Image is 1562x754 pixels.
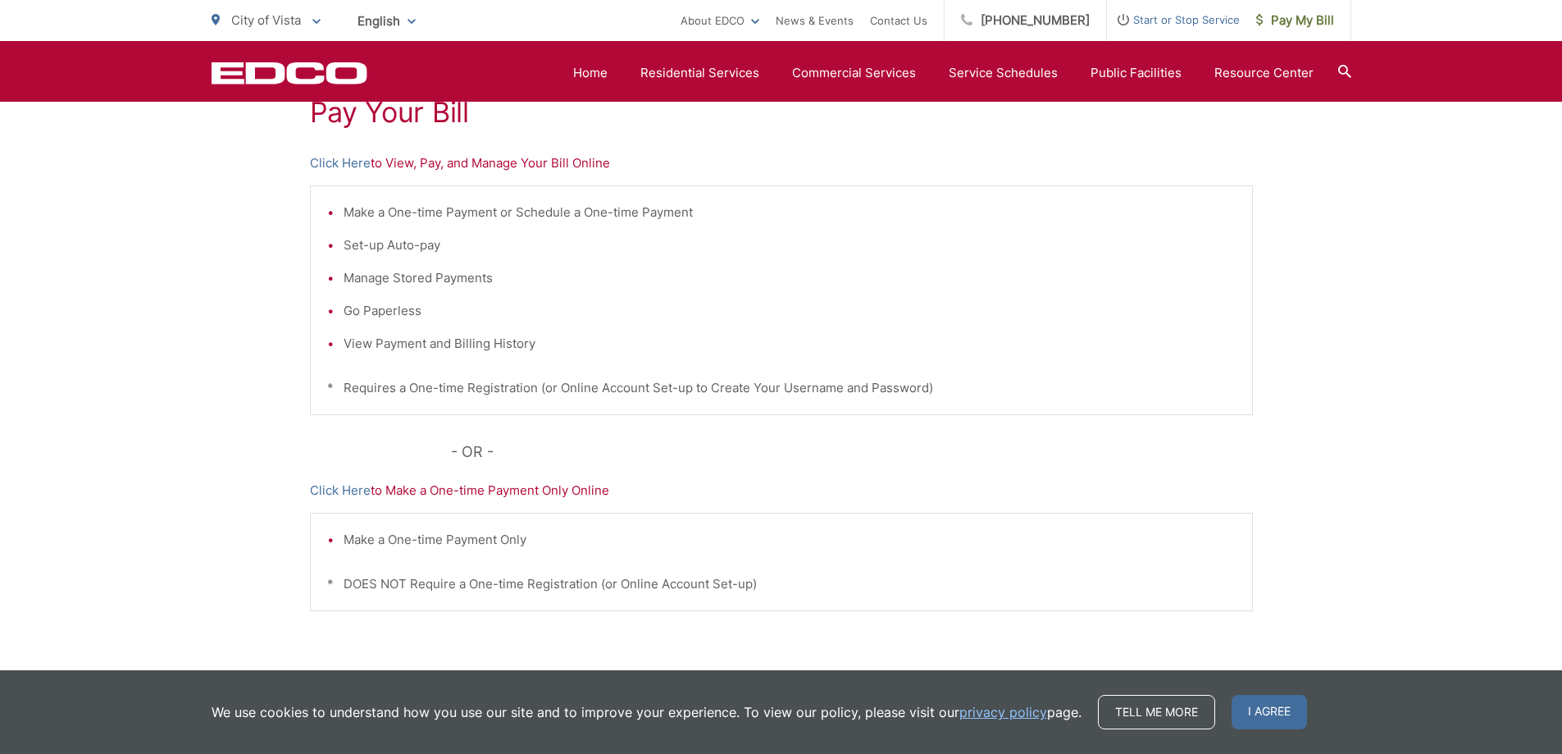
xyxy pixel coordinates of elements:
[345,7,428,35] span: English
[344,203,1236,222] li: Make a One-time Payment or Schedule a One-time Payment
[870,11,927,30] a: Contact Us
[344,301,1236,321] li: Go Paperless
[681,11,759,30] a: About EDCO
[327,378,1236,398] p: * Requires a One-time Registration (or Online Account Set-up to Create Your Username and Password)
[310,481,371,500] a: Click Here
[310,96,1253,129] h1: Pay Your Bill
[1256,11,1334,30] span: Pay My Bill
[959,702,1047,722] a: privacy policy
[344,530,1236,550] li: Make a One-time Payment Only
[344,268,1236,288] li: Manage Stored Payments
[1098,695,1215,729] a: Tell me more
[231,12,301,28] span: City of Vista
[640,63,759,83] a: Residential Services
[949,63,1058,83] a: Service Schedules
[1214,63,1314,83] a: Resource Center
[344,235,1236,255] li: Set-up Auto-pay
[310,153,371,173] a: Click Here
[344,334,1236,354] li: View Payment and Billing History
[1091,63,1182,83] a: Public Facilities
[212,702,1082,722] p: We use cookies to understand how you use our site and to improve your experience. To view our pol...
[1232,695,1307,729] span: I agree
[327,574,1236,594] p: * DOES NOT Require a One-time Registration (or Online Account Set-up)
[776,11,854,30] a: News & Events
[212,62,367,85] a: EDCD logo. Return to the homepage.
[451,440,1253,464] p: - OR -
[310,481,1253,500] p: to Make a One-time Payment Only Online
[310,153,1253,173] p: to View, Pay, and Manage Your Bill Online
[573,63,608,83] a: Home
[792,63,916,83] a: Commercial Services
